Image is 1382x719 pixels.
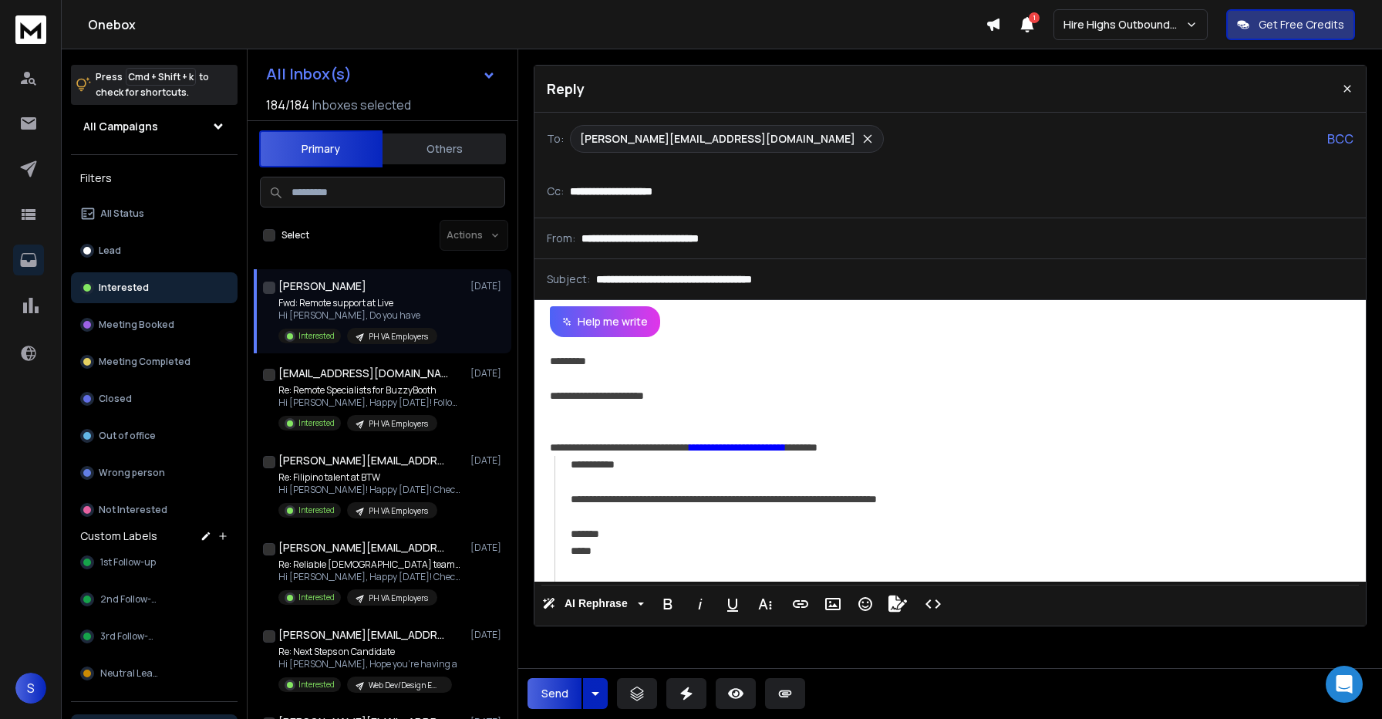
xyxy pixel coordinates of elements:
[580,131,855,147] p: [PERSON_NAME][EMAIL_ADDRESS][DOMAIN_NAME]
[71,346,238,377] button: Meeting Completed
[99,245,121,257] p: Lead
[278,471,463,484] p: Re: Filipino talent at BTW
[100,667,163,680] span: Neutral Leads
[718,589,747,619] button: Underline (⌘U)
[71,495,238,525] button: Not Interested
[470,367,505,380] p: [DATE]
[278,627,448,643] h1: [PERSON_NAME][EMAIL_ADDRESS]
[278,366,448,381] h1: [EMAIL_ADDRESS][DOMAIN_NAME]
[1326,666,1363,703] div: Open Intercom Messenger
[71,420,238,451] button: Out of office
[561,597,631,610] span: AI Rephrase
[1327,130,1353,148] p: BCC
[278,540,448,555] h1: [PERSON_NAME][EMAIL_ADDRESS][DOMAIN_NAME]
[369,592,428,604] p: PH VA Employers
[547,78,585,100] p: Reply
[470,454,505,467] p: [DATE]
[88,15,986,34] h1: Onebox
[100,593,163,606] span: 2nd Follow-up
[266,66,352,82] h1: All Inbox(s)
[281,229,309,241] label: Select
[369,505,428,517] p: PH VA Employers
[1029,12,1040,23] span: 1
[71,198,238,229] button: All Status
[786,589,815,619] button: Insert Link (⌘K)
[298,417,335,429] p: Interested
[298,505,335,516] p: Interested
[369,680,443,691] p: Web Dev/Design Employers
[126,68,196,86] span: Cmd + Shift + k
[100,556,156,569] span: 1st Follow-up
[851,589,880,619] button: Emoticons
[254,59,508,89] button: All Inbox(s)
[278,278,366,294] h1: [PERSON_NAME]
[99,430,156,442] p: Out of office
[312,96,411,114] h3: Inboxes selected
[278,646,457,658] p: Re: Next Steps on Candidate
[259,130,383,167] button: Primary
[278,397,463,409] p: Hi [PERSON_NAME], Happy [DATE]! Following up
[298,592,335,603] p: Interested
[15,673,46,704] button: S
[550,306,660,337] button: Help me write
[71,272,238,303] button: Interested
[278,484,463,496] p: Hi [PERSON_NAME]! Happy [DATE]! Checking in
[99,467,165,479] p: Wrong person
[1063,17,1185,32] p: Hire Highs Outbound Engine
[547,131,564,147] p: To:
[470,280,505,292] p: [DATE]
[83,119,158,134] h1: All Campaigns
[15,15,46,44] img: logo
[278,297,437,309] p: Fwd: Remote support at Live
[99,393,132,405] p: Closed
[383,132,506,166] button: Others
[539,589,647,619] button: AI Rephrase
[547,231,575,246] p: From:
[266,96,309,114] span: 184 / 184
[71,658,238,689] button: Neutral Leads
[919,589,948,619] button: Code View
[369,331,428,343] p: PH VA Employers
[71,457,238,488] button: Wrong person
[278,571,463,583] p: Hi [PERSON_NAME], Happy [DATE]! Checking in
[96,69,209,100] p: Press to check for shortcuts.
[818,589,848,619] button: Insert Image (⌘P)
[686,589,715,619] button: Italic (⌘I)
[71,584,238,615] button: 2nd Follow-up
[80,528,157,544] h3: Custom Labels
[1226,9,1355,40] button: Get Free Credits
[528,678,581,709] button: Send
[278,453,448,468] h1: [PERSON_NAME][EMAIL_ADDRESS][PERSON_NAME][DOMAIN_NAME]
[71,383,238,414] button: Closed
[547,272,590,287] p: Subject:
[298,330,335,342] p: Interested
[470,629,505,641] p: [DATE]
[298,679,335,690] p: Interested
[1259,17,1344,32] p: Get Free Credits
[369,418,428,430] p: PH VA Employers
[100,208,144,220] p: All Status
[99,319,174,331] p: Meeting Booked
[883,589,912,619] button: Signature
[71,235,238,266] button: Lead
[100,630,160,643] span: 3rd Follow-up
[99,282,149,294] p: Interested
[99,504,167,516] p: Not Interested
[278,384,463,397] p: Re: Remote Specialists for BuzzyBooth
[71,621,238,652] button: 3rd Follow-up
[71,111,238,142] button: All Campaigns
[750,589,780,619] button: More Text
[71,547,238,578] button: 1st Follow-up
[71,309,238,340] button: Meeting Booked
[99,356,190,368] p: Meeting Completed
[653,589,683,619] button: Bold (⌘B)
[71,167,238,189] h3: Filters
[278,309,437,322] p: Hi [PERSON_NAME], Do you have
[547,184,564,199] p: Cc:
[470,542,505,554] p: [DATE]
[278,559,463,571] p: Re: Reliable [DEMOGRAPHIC_DATA] teams at
[278,658,457,670] p: Hi [PERSON_NAME], Hope you're having a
